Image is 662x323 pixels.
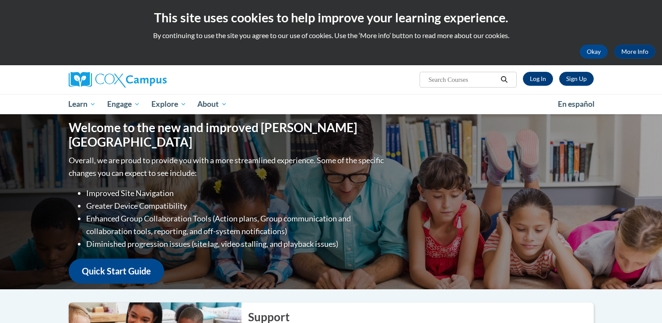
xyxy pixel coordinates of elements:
a: Explore [146,94,192,114]
li: Diminished progression issues (site lag, video stalling, and playback issues) [86,238,386,250]
img: Cox Campus [69,72,167,88]
a: Log In [523,72,553,86]
span: Engage [107,99,140,109]
li: Improved Site Navigation [86,187,386,200]
span: Learn [68,99,96,109]
a: En español [552,95,600,113]
button: Search [497,74,511,85]
input: Search Courses [427,74,497,85]
p: Overall, we are proud to provide you with a more streamlined experience. Some of the specific cha... [69,154,386,179]
p: By continuing to use the site you agree to our use of cookies. Use the ‘More info’ button to read... [7,31,655,40]
span: En español [558,99,595,109]
span: Explore [151,99,186,109]
a: About [192,94,233,114]
li: Greater Device Compatibility [86,200,386,212]
span: About [197,99,227,109]
a: Cox Campus [69,72,235,88]
a: Register [559,72,594,86]
li: Enhanced Group Collaboration Tools (Action plans, Group communication and collaboration tools, re... [86,212,386,238]
a: Learn [63,94,102,114]
a: Engage [102,94,146,114]
div: Main menu [56,94,607,114]
button: Okay [580,45,608,59]
h1: Welcome to the new and improved [PERSON_NAME][GEOGRAPHIC_DATA] [69,120,386,150]
h2: This site uses cookies to help improve your learning experience. [7,9,655,26]
a: Quick Start Guide [69,259,164,284]
a: More Info [614,45,655,59]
